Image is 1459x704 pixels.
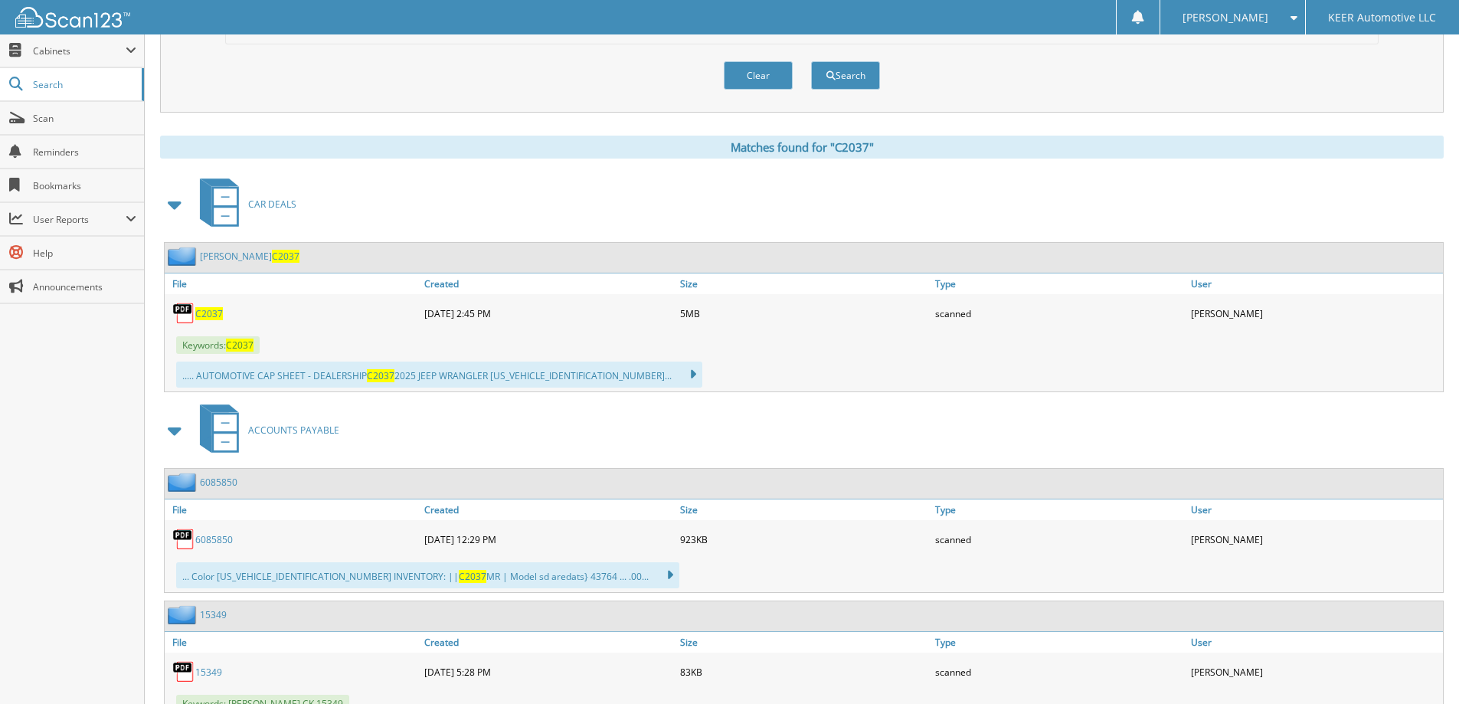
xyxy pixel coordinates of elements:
[811,61,880,90] button: Search
[1187,632,1443,653] a: User
[420,298,676,329] div: [DATE] 2:45 PM
[168,247,200,266] img: folder2.png
[676,524,932,555] div: 923KB
[191,400,339,460] a: ACCOUNTS PAYABLE
[676,273,932,294] a: Size
[1328,13,1436,22] span: KEER Automotive LLC
[459,570,486,583] span: C2037
[33,44,126,57] span: Cabinets
[1187,657,1443,687] div: [PERSON_NAME]
[160,136,1444,159] div: Matches found for "C2037"
[33,213,126,226] span: User Reports
[676,298,932,329] div: 5MB
[172,528,195,551] img: PDF.png
[33,78,134,91] span: Search
[195,666,222,679] a: 15349
[226,339,254,352] span: C2037
[1183,13,1268,22] span: [PERSON_NAME]
[931,298,1187,329] div: scanned
[176,336,260,354] span: Keywords:
[168,473,200,492] img: folder2.png
[165,273,420,294] a: File
[176,362,702,388] div: ..... AUTOMOTIVE CAP SHEET - DEALERSHIP 2025 JEEP WRANGLER [US_VEHICLE_IDENTIFICATION_NUMBER]...
[1187,499,1443,520] a: User
[272,250,299,263] span: C2037
[420,632,676,653] a: Created
[676,632,932,653] a: Size
[33,179,136,192] span: Bookmarks
[172,660,195,683] img: PDF.png
[1382,630,1459,704] iframe: Chat Widget
[931,632,1187,653] a: Type
[168,605,200,624] img: folder2.png
[1187,524,1443,555] div: [PERSON_NAME]
[724,61,793,90] button: Clear
[420,499,676,520] a: Created
[165,632,420,653] a: File
[931,499,1187,520] a: Type
[248,198,296,211] span: CAR DEALS
[33,247,136,260] span: Help
[931,273,1187,294] a: Type
[172,302,195,325] img: PDF.png
[420,524,676,555] div: [DATE] 12:29 PM
[200,608,227,621] a: 15349
[1187,273,1443,294] a: User
[176,562,679,588] div: ... Color [US_VEHICLE_IDENTIFICATION_NUMBER] INVENTORY: || MR | Model sd aredats} 43764 ... .00...
[420,273,676,294] a: Created
[200,250,299,263] a: [PERSON_NAME]C2037
[195,307,223,320] a: C2037
[165,499,420,520] a: File
[676,657,932,687] div: 83KB
[931,524,1187,555] div: scanned
[33,146,136,159] span: Reminders
[33,112,136,125] span: Scan
[248,424,339,437] span: ACCOUNTS PAYABLE
[1187,298,1443,329] div: [PERSON_NAME]
[15,7,130,28] img: scan123-logo-white.svg
[195,533,233,546] a: 6085850
[676,499,932,520] a: Size
[33,280,136,293] span: Announcements
[420,657,676,687] div: [DATE] 5:28 PM
[191,174,296,234] a: CAR DEALS
[931,657,1187,687] div: scanned
[200,476,237,489] a: 6085850
[367,369,394,382] span: C2037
